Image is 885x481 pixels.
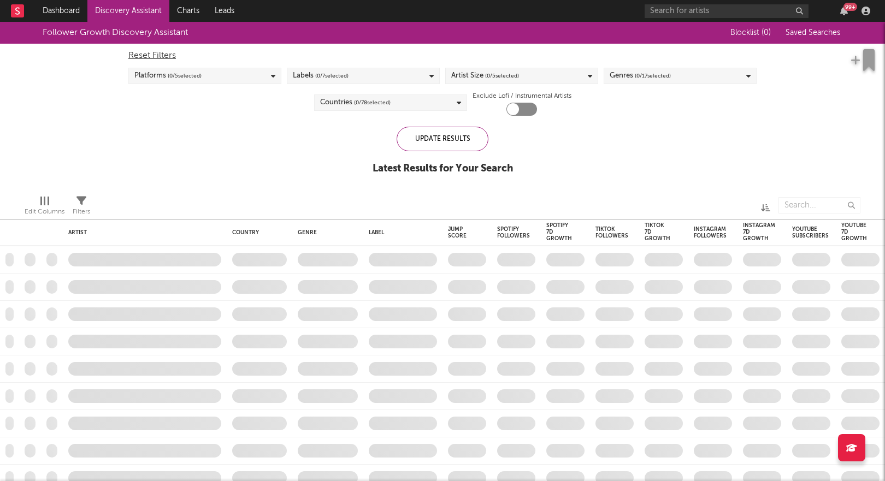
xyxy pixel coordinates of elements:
span: Blocklist [730,29,771,37]
div: Platforms [134,69,202,82]
div: Jump Score [448,226,470,239]
div: Tiktok 7D Growth [645,222,670,242]
input: Search for artists [645,4,809,18]
span: ( 0 ) [762,29,771,37]
span: Saved Searches [786,29,842,37]
div: Filters [73,192,90,223]
div: Genres [610,69,671,82]
label: Exclude Lofi / Instrumental Artists [473,90,571,103]
div: Countries [320,96,391,109]
div: Label [369,229,432,236]
div: Edit Columns [25,192,64,223]
div: Latest Results for Your Search [373,162,513,175]
div: Edit Columns [25,205,64,218]
input: Search... [778,197,860,213]
div: Instagram Followers [694,226,727,239]
button: 99+ [840,7,848,15]
span: ( 0 / 7 selected) [315,69,349,82]
div: Follower Growth Discovery Assistant [43,26,188,39]
div: Artist Size [451,69,519,82]
span: ( 0 / 78 selected) [354,96,391,109]
div: Spotify 7D Growth [546,222,572,242]
div: Labels [293,69,349,82]
div: Instagram 7D Growth [743,222,775,242]
div: Update Results [397,127,488,151]
span: ( 0 / 5 selected) [485,69,519,82]
div: Tiktok Followers [595,226,628,239]
div: Artist [68,229,216,236]
div: Filters [73,205,90,218]
div: 99 + [843,3,857,11]
div: Country [232,229,281,236]
div: Spotify Followers [497,226,530,239]
span: ( 0 / 5 selected) [168,69,202,82]
div: YouTube Subscribers [792,226,829,239]
div: Reset Filters [128,49,757,62]
button: Saved Searches [782,28,842,37]
div: Genre [298,229,352,236]
span: ( 0 / 17 selected) [635,69,671,82]
div: YouTube 7D Growth [841,222,867,242]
